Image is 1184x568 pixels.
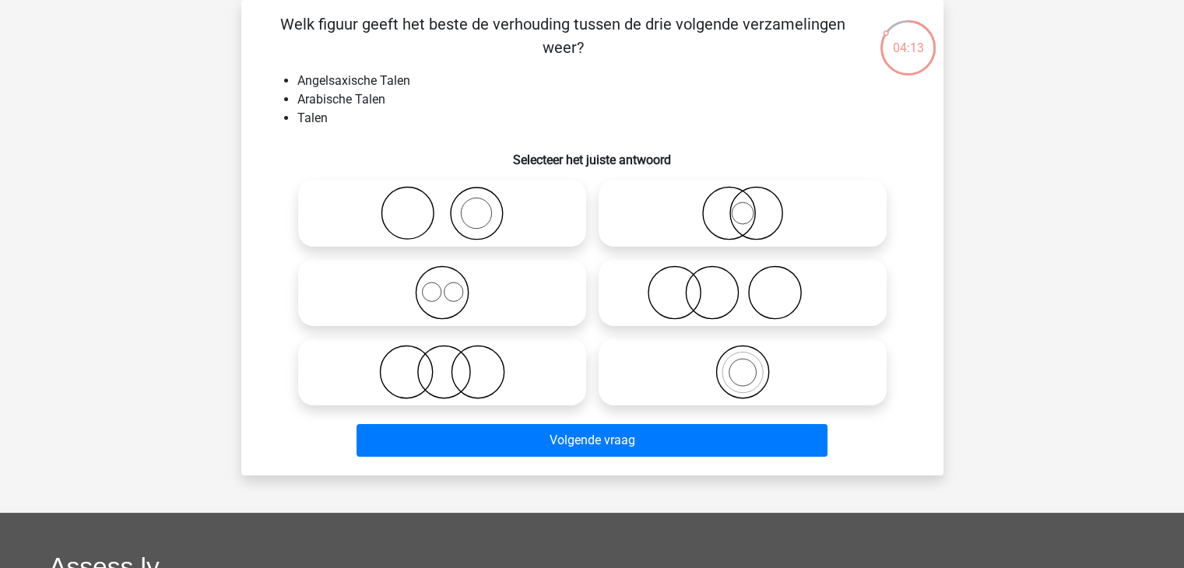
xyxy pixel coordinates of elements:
[879,19,937,58] div: 04:13
[297,90,919,109] li: Arabische Talen
[297,72,919,90] li: Angelsaxische Talen
[266,12,860,59] p: Welk figuur geeft het beste de verhouding tussen de drie volgende verzamelingen weer?
[266,140,919,167] h6: Selecteer het juiste antwoord
[357,424,827,457] button: Volgende vraag
[297,109,919,128] li: Talen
